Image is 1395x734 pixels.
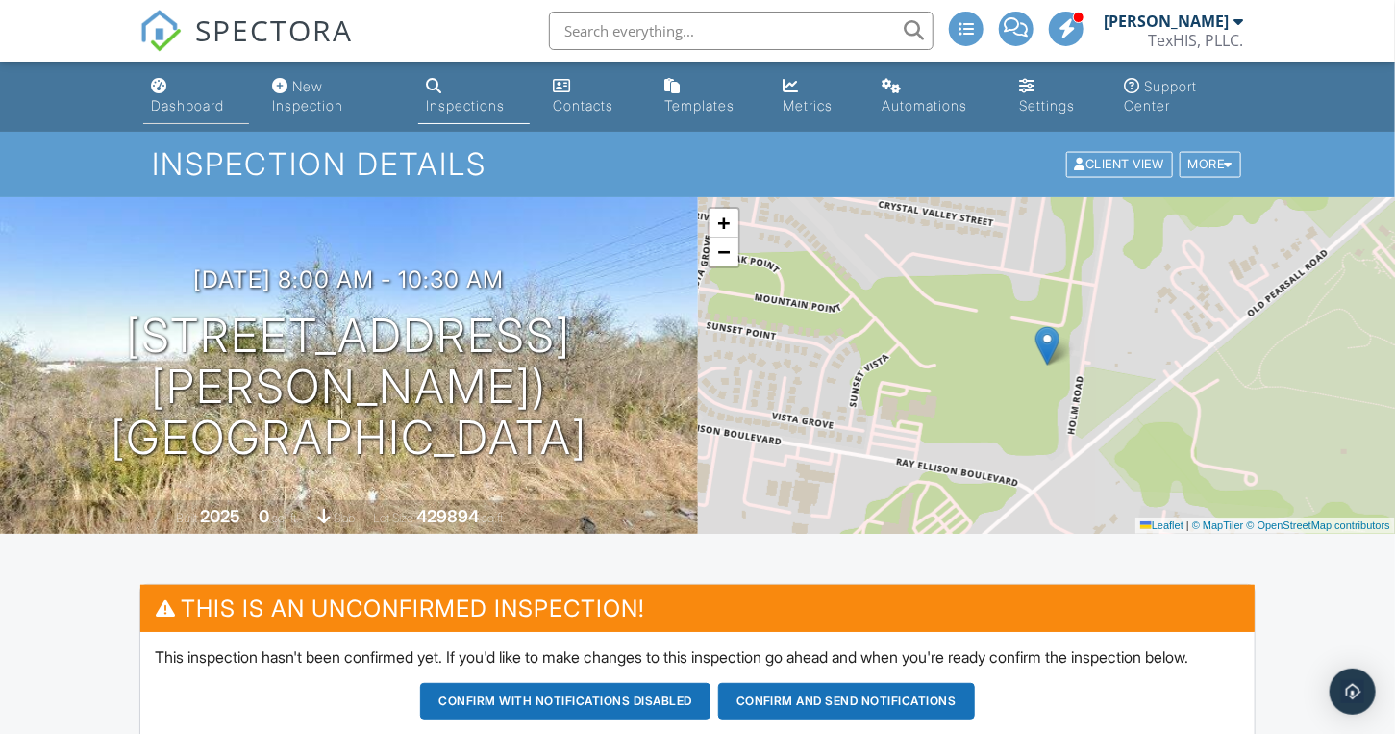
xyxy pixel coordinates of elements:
[874,69,996,124] a: Automations (Advanced)
[139,26,353,66] a: SPECTORA
[264,69,403,124] a: New Inspection
[200,506,240,526] div: 2025
[31,311,667,463] h1: [STREET_ADDRESS][PERSON_NAME]) [GEOGRAPHIC_DATA]
[717,211,730,235] span: +
[416,506,479,526] div: 429894
[553,97,613,114] div: Contacts
[420,683,710,720] button: Confirm with notifications disabled
[775,69,859,124] a: Metrics
[1330,669,1376,715] div: Open Intercom Messenger
[549,12,934,50] input: Search everything...
[1192,519,1244,531] a: © MapTiler
[718,683,975,720] button: Confirm and send notifications
[139,10,182,52] img: The Best Home Inspection Software - Spectora
[1019,97,1075,114] div: Settings
[426,97,505,114] div: Inspections
[1247,519,1390,531] a: © OpenStreetMap contributors
[1064,156,1178,170] a: Client View
[259,506,269,526] div: 0
[710,209,738,238] a: Zoom in
[783,97,833,114] div: Metrics
[1124,78,1197,114] div: Support Center
[418,69,530,124] a: Inspections
[155,646,1240,668] p: This inspection hasn't been confirmed yet. If you'd like to make changes to this inspection go ah...
[710,238,738,266] a: Zoom out
[195,10,353,50] span: SPECTORA
[1140,519,1183,531] a: Leaflet
[1066,152,1173,178] div: Client View
[272,78,343,114] div: New Inspection
[151,97,224,114] div: Dashboard
[664,97,735,114] div: Templates
[140,585,1255,632] h3: This is an Unconfirmed Inspection!
[482,511,506,525] span: sq.ft.
[1035,326,1059,366] img: Marker
[1186,519,1189,531] span: |
[373,511,413,525] span: Lot Size
[882,97,967,114] div: Automations
[1104,12,1229,31] div: [PERSON_NAME]
[143,69,249,124] a: Dashboard
[657,69,760,124] a: Templates
[1148,31,1243,50] div: TexHIS, PLLC.
[334,511,355,525] span: slab
[272,511,299,525] span: sq. ft.
[1180,152,1242,178] div: More
[152,147,1243,181] h1: Inspection Details
[193,266,504,292] h3: [DATE] 8:00 am - 10:30 am
[176,511,197,525] span: Built
[717,240,730,264] span: −
[1011,69,1101,124] a: Settings
[545,69,641,124] a: Contacts
[1116,69,1252,124] a: Support Center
